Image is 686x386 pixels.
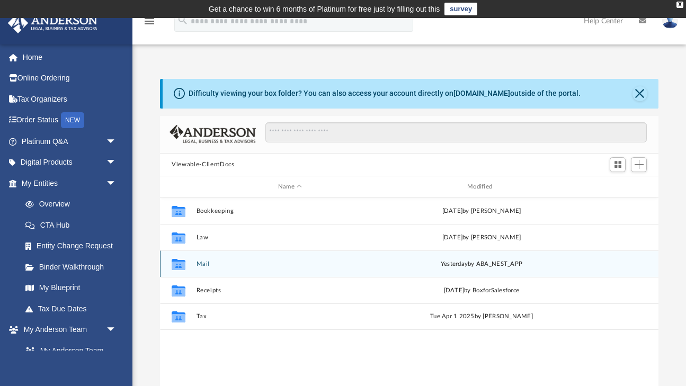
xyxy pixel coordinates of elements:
[15,256,132,277] a: Binder Walkthrough
[15,236,132,257] a: Entity Change Request
[15,340,122,361] a: My Anderson Team
[453,89,510,97] a: [DOMAIN_NAME]
[15,298,132,319] a: Tax Due Dates
[197,234,384,241] button: Law
[388,286,575,295] div: [DATE] by BoxforSalesforce
[143,20,156,28] a: menu
[172,160,234,169] button: Viewable-ClientDocs
[196,182,384,192] div: Name
[441,261,468,267] span: yesterday
[388,207,575,216] div: [DATE] by [PERSON_NAME]
[265,122,647,142] input: Search files and folders
[189,88,581,99] div: Difficulty viewing your box folder? You can also access your account directly on outside of the p...
[7,173,132,194] a: My Entitiesarrow_drop_down
[15,214,132,236] a: CTA Hub
[106,173,127,194] span: arrow_drop_down
[610,157,626,172] button: Switch to Grid View
[632,86,647,101] button: Close
[580,182,654,192] div: id
[388,182,575,192] div: Modified
[15,277,127,299] a: My Blueprint
[388,312,575,322] div: Tue Apr 1 2025 by [PERSON_NAME]
[7,47,132,68] a: Home
[7,152,132,173] a: Digital Productsarrow_drop_down
[106,152,127,174] span: arrow_drop_down
[177,14,189,26] i: search
[106,319,127,341] span: arrow_drop_down
[5,13,101,33] img: Anderson Advisors Platinum Portal
[106,131,127,152] span: arrow_drop_down
[197,261,384,267] button: Mail
[209,3,440,15] div: Get a chance to win 6 months of Platinum for free just by filling out this
[165,182,191,192] div: id
[15,194,132,215] a: Overview
[61,112,84,128] div: NEW
[388,233,575,243] div: [DATE] by [PERSON_NAME]
[662,13,678,29] img: User Pic
[7,131,132,152] a: Platinum Q&Aarrow_drop_down
[197,208,384,214] button: Bookkeeping
[7,88,132,110] a: Tax Organizers
[197,313,384,320] button: Tax
[7,110,132,131] a: Order StatusNEW
[7,319,127,340] a: My Anderson Teamarrow_drop_down
[631,157,647,172] button: Add
[444,3,477,15] a: survey
[7,68,132,89] a: Online Ordering
[197,287,384,294] button: Receipts
[676,2,683,8] div: close
[143,15,156,28] i: menu
[388,259,575,269] div: by ABA_NEST_APP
